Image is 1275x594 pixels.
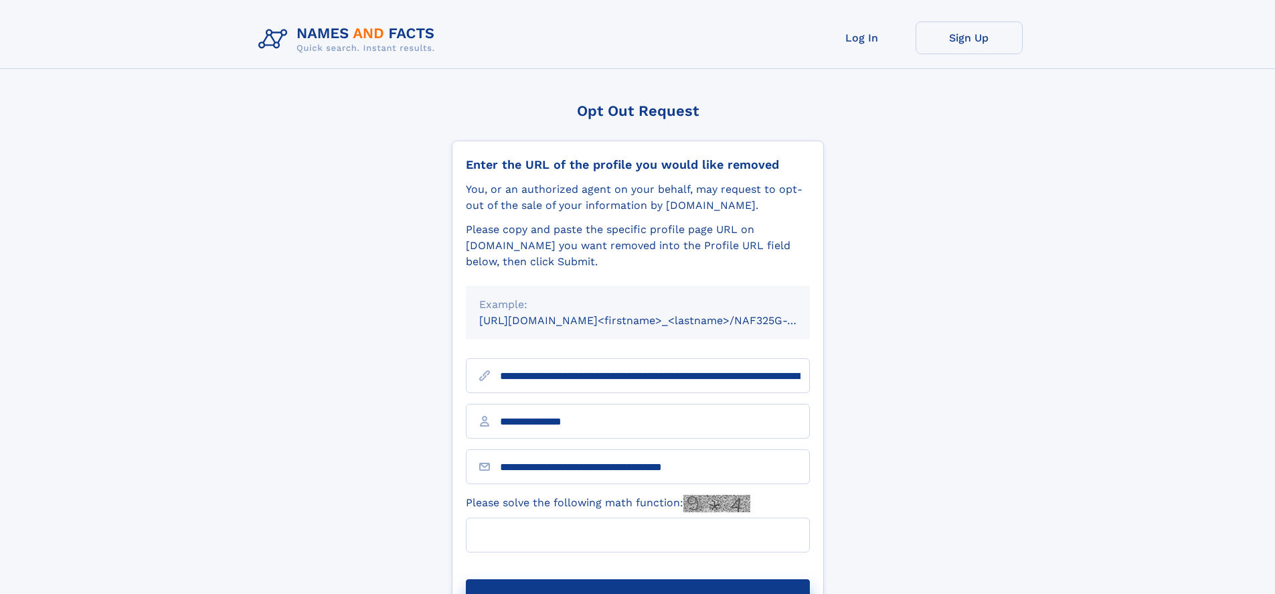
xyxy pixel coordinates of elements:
[452,102,824,119] div: Opt Out Request
[479,314,835,327] small: [URL][DOMAIN_NAME]<firstname>_<lastname>/NAF325G-xxxxxxxx
[916,21,1023,54] a: Sign Up
[466,157,810,172] div: Enter the URL of the profile you would like removed
[466,181,810,214] div: You, or an authorized agent on your behalf, may request to opt-out of the sale of your informatio...
[466,495,750,512] label: Please solve the following math function:
[809,21,916,54] a: Log In
[479,297,796,313] div: Example:
[253,21,446,58] img: Logo Names and Facts
[466,222,810,270] div: Please copy and paste the specific profile page URL on [DOMAIN_NAME] you want removed into the Pr...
